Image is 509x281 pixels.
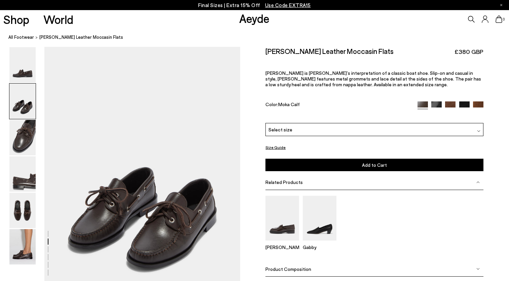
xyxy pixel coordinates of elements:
[265,196,299,241] img: Leon Loafers
[265,266,311,272] span: Product Composition
[9,47,36,83] img: Harris Leather Moccasin Flats - Image 1
[9,84,36,119] img: Harris Leather Moccasin Flats - Image 2
[265,70,483,87] p: [PERSON_NAME] is [PERSON_NAME]’s interpretation of a classic boat shoe. Slip-on and casual in sty...
[3,13,29,25] a: Shop
[265,159,483,171] button: Add to Cart
[8,28,509,47] nav: breadcrumb
[265,143,286,152] button: Size Guide
[265,2,311,8] span: Navigate to /collections/ss25-final-sizes
[9,193,36,228] img: Harris Leather Moccasin Flats - Image 5
[476,267,480,271] img: svg%3E
[43,13,73,25] a: World
[265,236,299,250] a: Leon Loafers [PERSON_NAME]
[198,1,311,9] p: Final Sizes | Extra 15% Off
[9,156,36,192] img: Harris Leather Moccasin Flats - Image 4
[303,196,336,241] img: Gabby Almond-Toe Loafers
[9,229,36,264] img: Harris Leather Moccasin Flats - Image 6
[455,48,483,56] span: £380 GBP
[8,34,34,41] a: All Footwear
[265,47,394,55] h2: [PERSON_NAME] Leather Moccasin Flats
[268,126,292,133] span: Select size
[265,244,299,250] p: [PERSON_NAME]
[362,162,387,168] span: Add to Cart
[278,101,300,107] span: Moka Calf
[496,15,502,23] a: 0
[477,129,480,133] img: svg%3E
[303,236,336,250] a: Gabby Almond-Toe Loafers Gabby
[239,11,269,25] a: Aeyde
[265,179,303,185] span: Related Products
[502,18,506,21] span: 0
[303,244,336,250] p: Gabby
[265,101,410,109] div: Color:
[9,120,36,155] img: Harris Leather Moccasin Flats - Image 3
[39,34,123,41] span: [PERSON_NAME] Leather Moccasin Flats
[476,180,480,184] img: svg%3E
